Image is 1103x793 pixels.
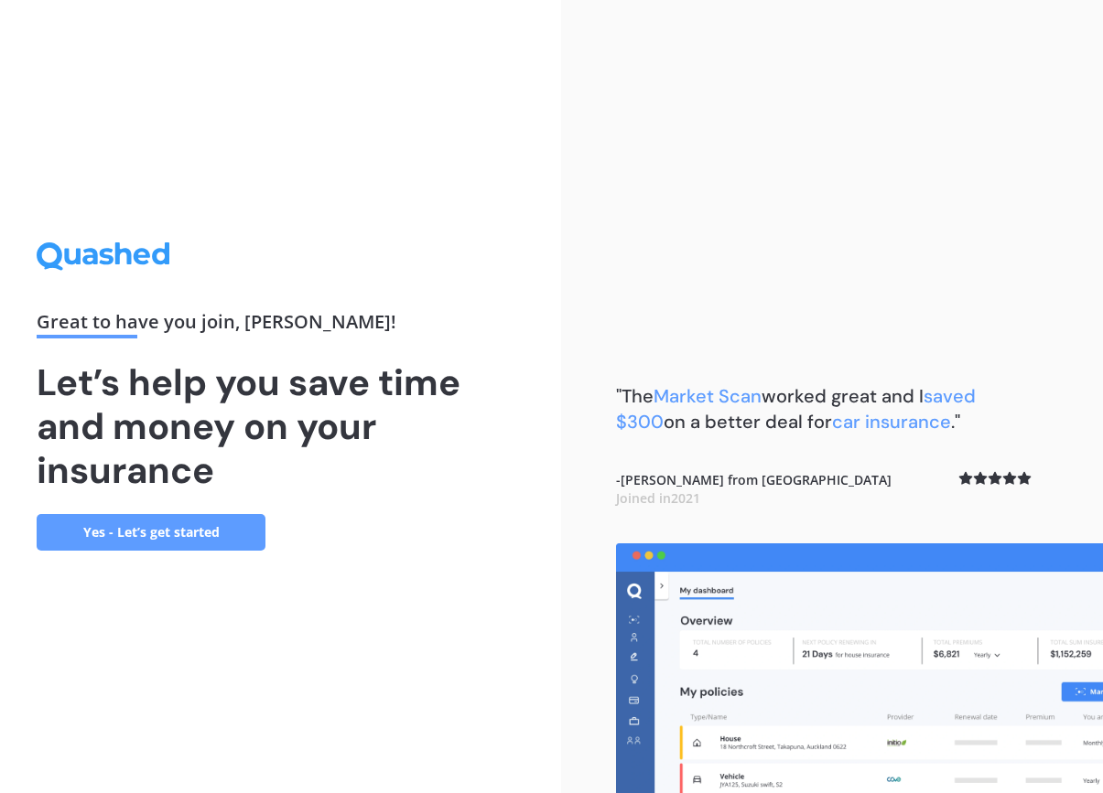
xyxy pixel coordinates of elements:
b: "The worked great and I on a better deal for ." [616,384,976,434]
span: saved $300 [616,384,976,434]
a: Yes - Let’s get started [37,514,265,551]
div: Great to have you join , [PERSON_NAME] ! [37,313,524,338]
span: Market Scan [654,384,762,408]
b: - [PERSON_NAME] from [GEOGRAPHIC_DATA] [616,471,892,507]
span: car insurance [832,410,951,434]
span: Joined in 2021 [616,489,700,507]
h1: Let’s help you save time and money on your insurance [37,360,524,492]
